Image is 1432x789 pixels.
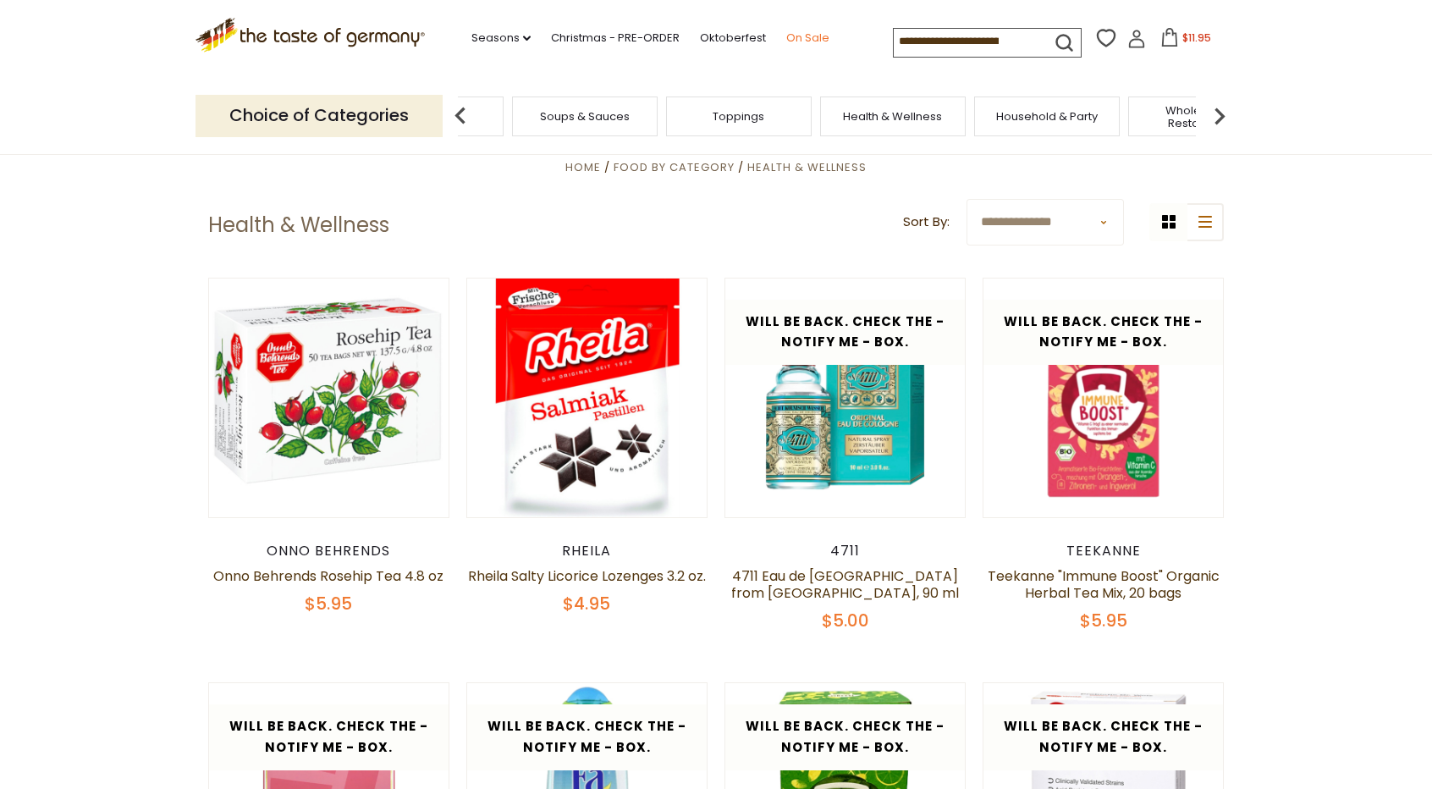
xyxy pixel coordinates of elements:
[1203,99,1236,133] img: next arrow
[443,99,477,133] img: previous arrow
[747,159,867,175] a: Health & Wellness
[213,566,443,586] a: Onno Behrends Rosehip Tea 4.8 oz
[903,212,950,233] label: Sort By:
[725,279,965,518] img: 4711 Eau de Cologne from Germany, 90 ml
[208,212,389,238] h1: Health & Wellness
[988,566,1220,603] a: Teekanne "Immune Boost" Organic Herbal Tea Mix, 20 bags
[1149,28,1221,53] button: $11.95
[540,110,630,123] a: Soups & Sauces
[208,543,449,560] div: Onno Behrends
[468,566,706,586] a: Rheila Salty Licorice Lozenges 3.2 oz.
[1182,30,1211,45] span: $11.95
[565,159,601,175] a: Home
[209,279,449,518] img: Onno Behrends Rosehip Tea 4.8 oz
[563,592,610,615] span: $4.95
[467,279,707,518] img: Rheila Salty Licorice Lozenges 3.2 oz.
[731,566,959,603] a: 4711 Eau de [GEOGRAPHIC_DATA] from [GEOGRAPHIC_DATA], 90 ml
[466,543,708,560] div: Rheila
[724,543,966,560] div: 4711
[843,110,942,123] a: Health & Wellness
[196,95,443,136] p: Choice of Categories
[1080,609,1127,632] span: $5.95
[996,110,1098,123] a: Household & Party
[614,159,735,175] a: Food By Category
[700,29,766,47] a: Oktoberfest
[822,609,869,632] span: $5.00
[713,110,764,123] a: Toppings
[786,29,829,47] a: On Sale
[983,543,1224,560] div: Teekanne
[1133,104,1269,130] a: Wholesale & Restaurants
[551,29,680,47] a: Christmas - PRE-ORDER
[471,29,531,47] a: Seasons
[983,279,1223,518] img: Teekanne "Immune Boost" Organic Herbal Tea Mix, 20 bags
[305,592,352,615] span: $5.95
